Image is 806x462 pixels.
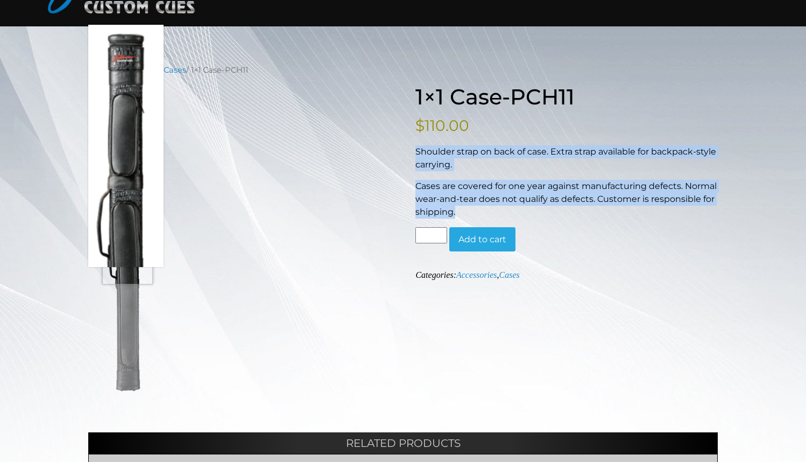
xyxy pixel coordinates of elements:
h2: Related products [88,432,718,454]
span: $ [415,116,425,135]
button: Add to cart [449,227,515,252]
a: Home [88,65,113,75]
p: Cases are covered for one year against manufacturing defects. Normal wear-and-tear does not quali... [415,180,718,219]
a: Accessories [456,270,497,279]
bdi: 110.00 [415,116,469,135]
span: Categories: , [415,270,519,279]
input: Product quantity [415,227,447,243]
p: Shoulder strap on back of case. Extra strap available for backpack-style carrying. [415,145,718,171]
a: Cases [499,270,519,279]
img: 1x1Horizontal-1010x168.png [88,97,164,394]
a: Accessories [115,65,161,75]
h1: 1×1 Case-PCH11 [415,84,718,110]
nav: Breadcrumb [88,64,718,76]
a: Cases [164,65,186,75]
